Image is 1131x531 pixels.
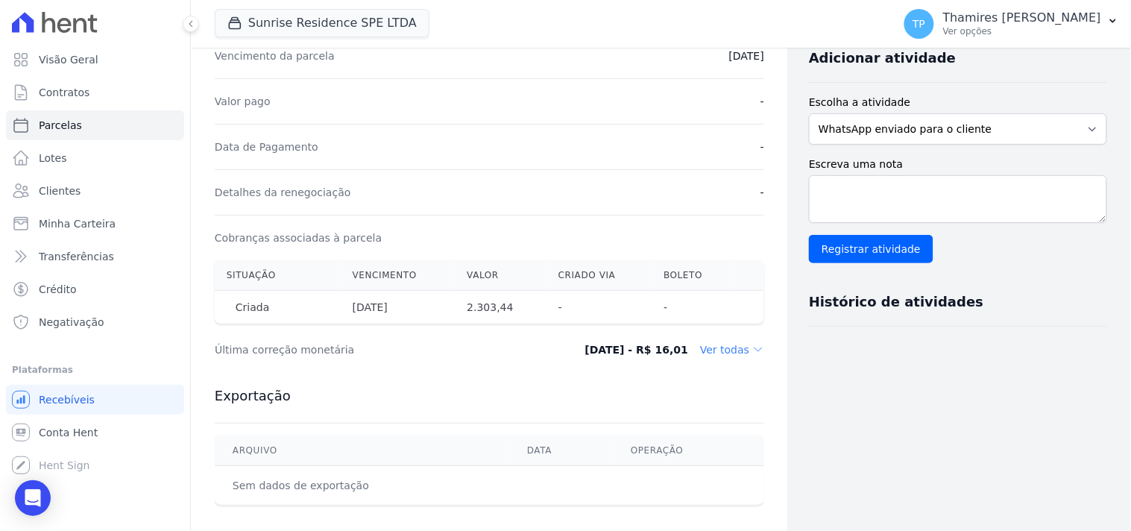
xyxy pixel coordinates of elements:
th: Operação [613,436,764,466]
p: Thamires [PERSON_NAME] [943,10,1101,25]
p: Ver opções [943,25,1101,37]
span: Criada [227,300,278,315]
th: Criado via [546,260,652,291]
span: TP [913,19,925,29]
dt: Data de Pagamento [215,139,318,154]
th: - [546,291,652,324]
a: Conta Hent [6,418,184,447]
dd: [DATE] - R$ 16,01 [585,342,689,357]
th: Vencimento [341,260,456,291]
a: Visão Geral [6,45,184,75]
dd: [DATE] [729,48,764,63]
h3: Exportação [215,387,764,405]
div: Open Intercom Messenger [15,480,51,516]
h3: Histórico de atividades [809,293,983,311]
th: Data [509,436,613,466]
dd: - [760,139,764,154]
dt: Vencimento da parcela [215,48,335,63]
button: TP Thamires [PERSON_NAME] Ver opções [892,3,1131,45]
a: Minha Carteira [6,209,184,239]
a: Negativação [6,307,184,337]
label: Escreva uma nota [809,157,1107,172]
span: Contratos [39,85,89,100]
a: Lotes [6,143,184,173]
dd: Ver todas [700,342,764,357]
a: Parcelas [6,110,184,140]
a: Contratos [6,78,184,107]
span: Negativação [39,315,104,330]
button: Sunrise Residence SPE LTDA [215,9,429,37]
span: Recebíveis [39,392,95,407]
label: Escolha a atividade [809,95,1107,110]
dt: Valor pago [215,94,271,109]
a: Clientes [6,176,184,206]
th: Arquivo [215,436,509,466]
th: 2.303,44 [455,291,546,324]
span: Parcelas [39,118,82,133]
dt: Cobranças associadas à parcela [215,230,382,245]
dd: - [760,185,764,200]
span: Minha Carteira [39,216,116,231]
span: Lotes [39,151,67,166]
td: Sem dados de exportação [215,466,509,506]
th: Situação [215,260,341,291]
dt: Última correção monetária [215,342,540,357]
dd: - [760,94,764,109]
th: [DATE] [341,291,456,324]
span: Crédito [39,282,77,297]
div: Plataformas [12,361,178,379]
span: Conta Hent [39,425,98,440]
a: Transferências [6,242,184,271]
h3: Adicionar atividade [809,49,956,67]
span: Visão Geral [39,52,98,67]
a: Crédito [6,274,184,304]
th: Boleto [652,260,733,291]
th: Valor [455,260,546,291]
dt: Detalhes da renegociação [215,185,351,200]
a: Recebíveis [6,385,184,415]
input: Registrar atividade [809,235,933,263]
th: - [652,291,733,324]
span: Transferências [39,249,114,264]
span: Clientes [39,183,81,198]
